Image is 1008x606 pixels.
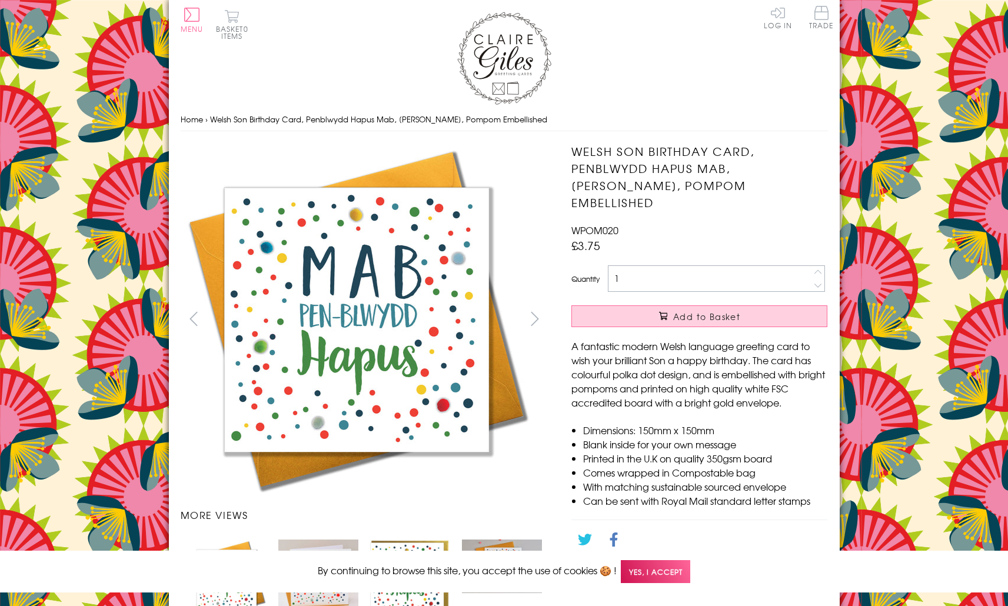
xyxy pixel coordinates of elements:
[210,114,547,125] span: Welsh Son Birthday Card, Penblwydd Hapus Mab, [PERSON_NAME], Pompom Embellished
[181,305,207,332] button: prev
[571,143,827,211] h1: Welsh Son Birthday Card, Penblwydd Hapus Mab, [PERSON_NAME], Pompom Embellished
[583,423,827,437] li: Dimensions: 150mm x 150mm
[221,24,248,41] span: 0 items
[181,108,828,132] nav: breadcrumbs
[583,465,827,480] li: Comes wrapped in Compostable bag
[571,339,827,409] p: A fantastic modern Welsh language greeting card to wish your brilliant Son a happy birthday. The ...
[571,223,618,237] span: WPOM020
[809,6,834,29] span: Trade
[571,305,827,327] button: Add to Basket
[621,560,690,583] span: Yes, I accept
[181,114,203,125] a: Home
[216,9,248,39] button: Basket0 items
[571,274,600,284] label: Quantity
[521,305,548,332] button: next
[181,508,548,522] h3: More views
[583,437,827,451] li: Blank inside for your own message
[181,24,204,34] span: Menu
[205,114,208,125] span: ›
[583,480,827,494] li: With matching sustainable sourced envelope
[181,8,204,32] button: Menu
[583,451,827,465] li: Printed in the U.K on quality 350gsm board
[457,12,551,105] img: Claire Giles Greetings Cards
[583,494,827,508] li: Can be sent with Royal Mail standard letter stamps
[462,540,542,593] img: Welsh Son Birthday Card, Penblwydd Hapus Mab, Dotty, Pompom Embellished
[181,143,534,496] img: Welsh Son Birthday Card, Penblwydd Hapus Mab, Dotty, Pompom Embellished
[809,6,834,31] a: Trade
[764,6,792,29] a: Log In
[673,311,740,322] span: Add to Basket
[571,237,600,254] span: £3.75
